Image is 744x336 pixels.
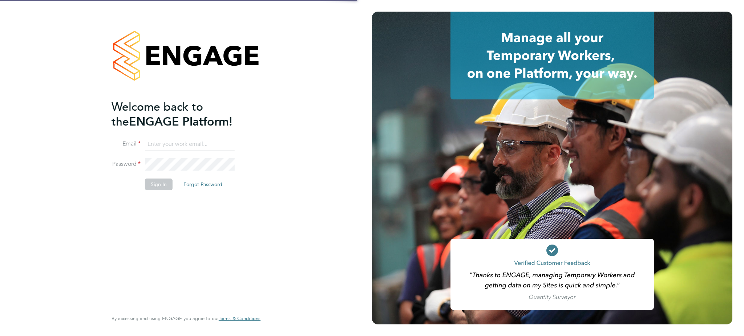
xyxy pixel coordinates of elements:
[112,99,253,129] h2: ENGAGE Platform!
[145,138,235,151] input: Enter your work email...
[178,179,228,190] button: Forgot Password
[112,100,203,129] span: Welcome back to the
[112,160,141,168] label: Password
[112,140,141,148] label: Email
[145,179,173,190] button: Sign In
[219,316,260,321] a: Terms & Conditions
[112,315,260,321] span: By accessing and using ENGAGE you agree to our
